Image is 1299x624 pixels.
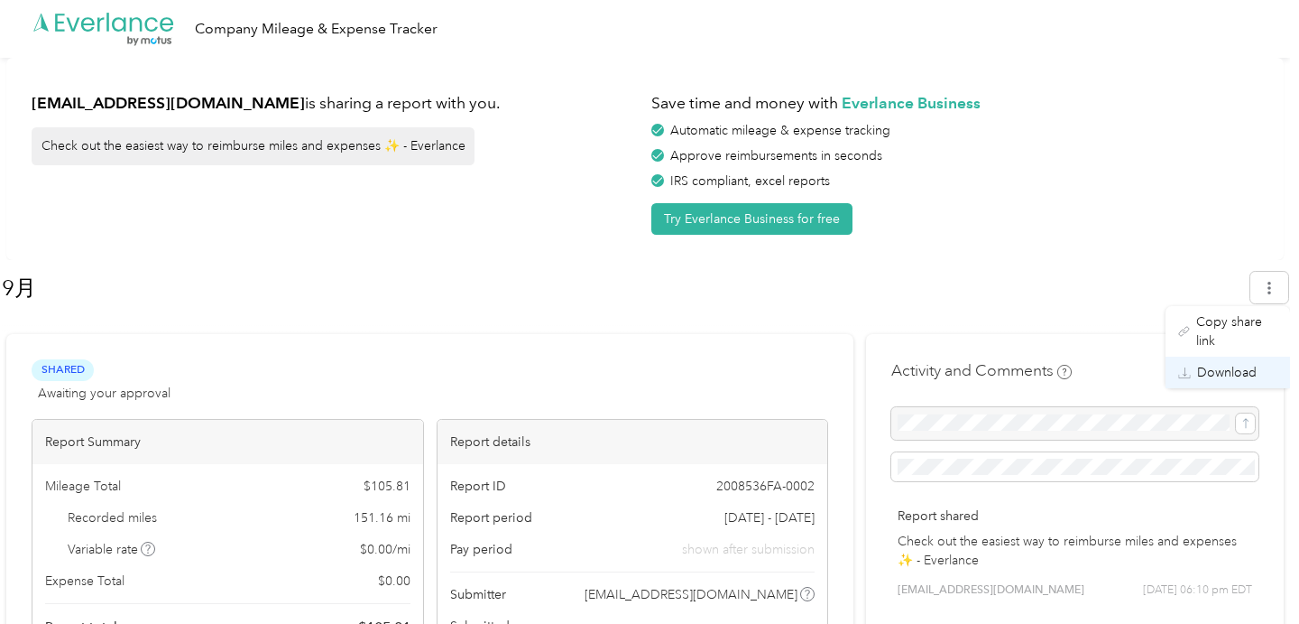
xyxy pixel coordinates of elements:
[45,572,124,591] span: Expense Total
[364,477,410,496] span: $ 105.81
[45,477,121,496] span: Mileage Total
[1143,582,1252,599] span: [DATE] 06:10 pm EDT
[842,93,981,112] strong: Everlance Business
[891,359,1072,382] h4: Activity and Comments
[682,540,815,559] span: shown after submission
[724,508,815,527] span: [DATE] - [DATE]
[378,572,410,591] span: $ 0.00
[450,540,512,559] span: Pay period
[450,508,532,527] span: Report period
[670,173,830,189] span: IRS compliant, excel reports
[670,123,890,138] span: Automatic mileage & expense tracking
[1197,363,1257,382] span: Download
[32,93,305,112] strong: [EMAIL_ADDRESS][DOMAIN_NAME]
[32,359,94,380] span: Shared
[898,507,1252,526] p: Report shared
[2,266,1238,310] h1: 9月
[450,477,506,496] span: Report ID
[898,532,1252,570] p: Check out the easiest way to reimburse miles and expenses ✨ - Everlance
[585,585,797,604] span: [EMAIL_ADDRESS][DOMAIN_NAME]
[670,148,882,163] span: Approve reimbursements in seconds
[38,384,170,403] span: Awaiting your approval
[354,508,410,527] span: 151.16 mi
[438,420,828,464] div: Report details
[32,127,474,165] div: Check out the easiest way to reimburse miles and expenses ✨ - Everlance
[68,508,157,527] span: Recorded miles
[716,477,815,496] span: 2008536FA-0002
[195,18,438,41] div: Company Mileage & Expense Tracker
[1196,312,1277,350] span: Copy share link
[32,420,423,464] div: Report Summary
[68,540,156,559] span: Variable rate
[360,540,410,559] span: $ 0.00 / mi
[651,203,852,235] button: Try Everlance Business for free
[898,582,1084,599] span: [EMAIL_ADDRESS][DOMAIN_NAME]
[32,92,639,115] h1: is sharing a report with you.
[450,585,506,604] span: Submitter
[651,92,1258,115] h1: Save time and money with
